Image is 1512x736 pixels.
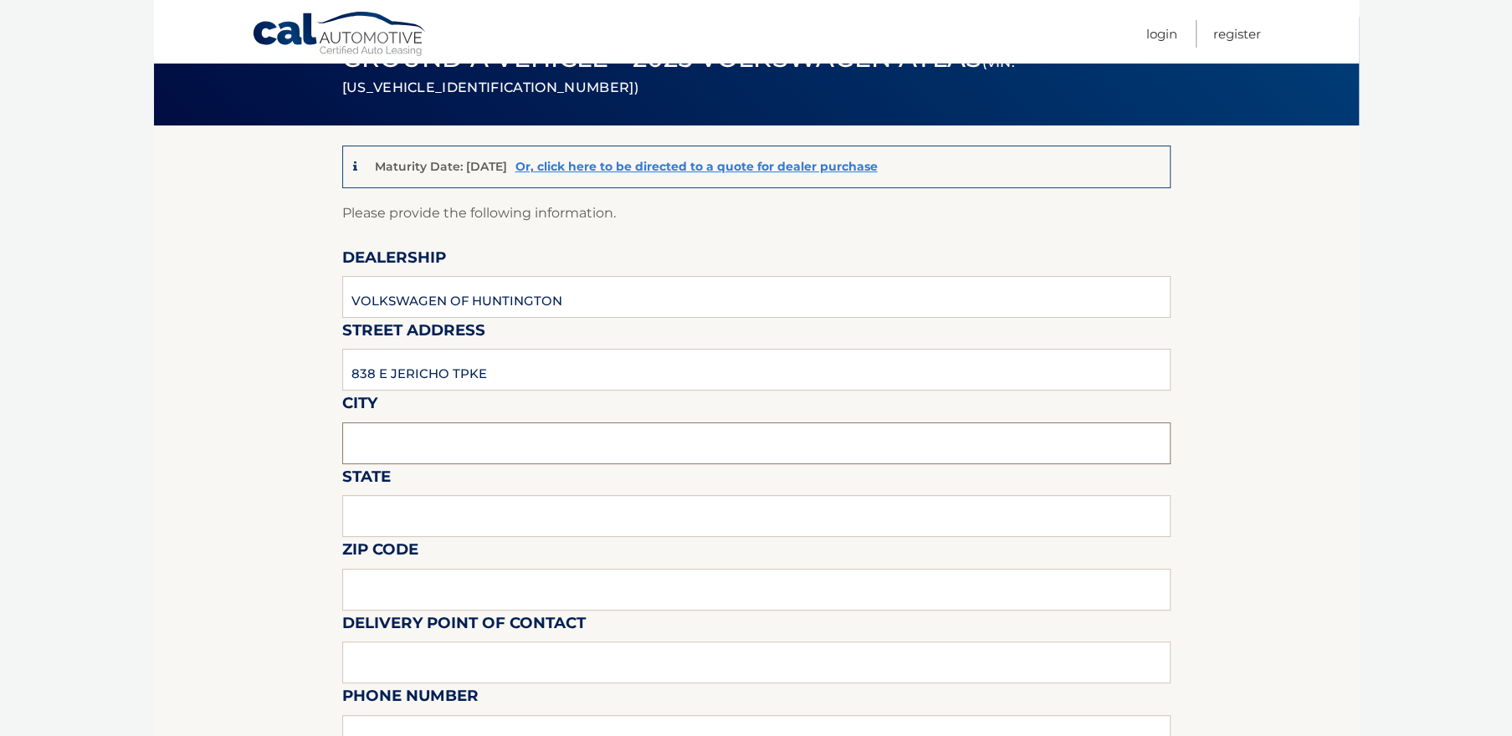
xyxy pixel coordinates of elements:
label: Street Address [342,318,485,349]
label: State [342,464,391,495]
label: Dealership [342,245,446,276]
a: Cal Automotive [252,11,428,59]
p: Maturity Date: [DATE] [375,159,507,174]
span: Ground a Vehicle - 2023 Volkswagen Atlas [342,43,1015,99]
label: Delivery Point of Contact [342,611,586,641]
label: Phone Number [342,683,479,714]
p: Please provide the following information. [342,202,1171,225]
a: Register [1213,20,1261,48]
label: Zip Code [342,537,418,568]
label: City [342,391,377,422]
a: Or, click here to be directed to a quote for dealer purchase [515,159,878,174]
a: Login [1146,20,1177,48]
